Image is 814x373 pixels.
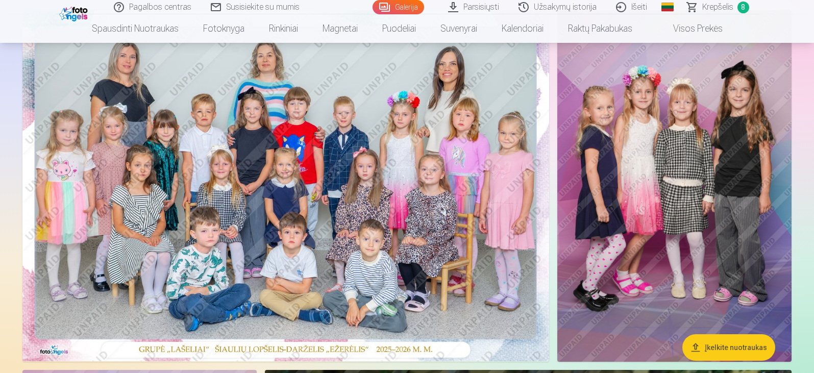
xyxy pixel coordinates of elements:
a: Rinkiniai [257,14,310,43]
a: Fotoknyga [191,14,257,43]
img: /fa2 [59,4,90,21]
a: Suvenyrai [428,14,489,43]
a: Kalendoriai [489,14,556,43]
a: Spausdinti nuotraukas [80,14,191,43]
span: 8 [737,2,749,13]
button: Įkelkite nuotraukas [682,334,775,361]
span: Krepšelis [702,1,733,13]
a: Raktų pakabukas [556,14,645,43]
a: Puodeliai [370,14,428,43]
a: Magnetai [310,14,370,43]
a: Visos prekės [645,14,735,43]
